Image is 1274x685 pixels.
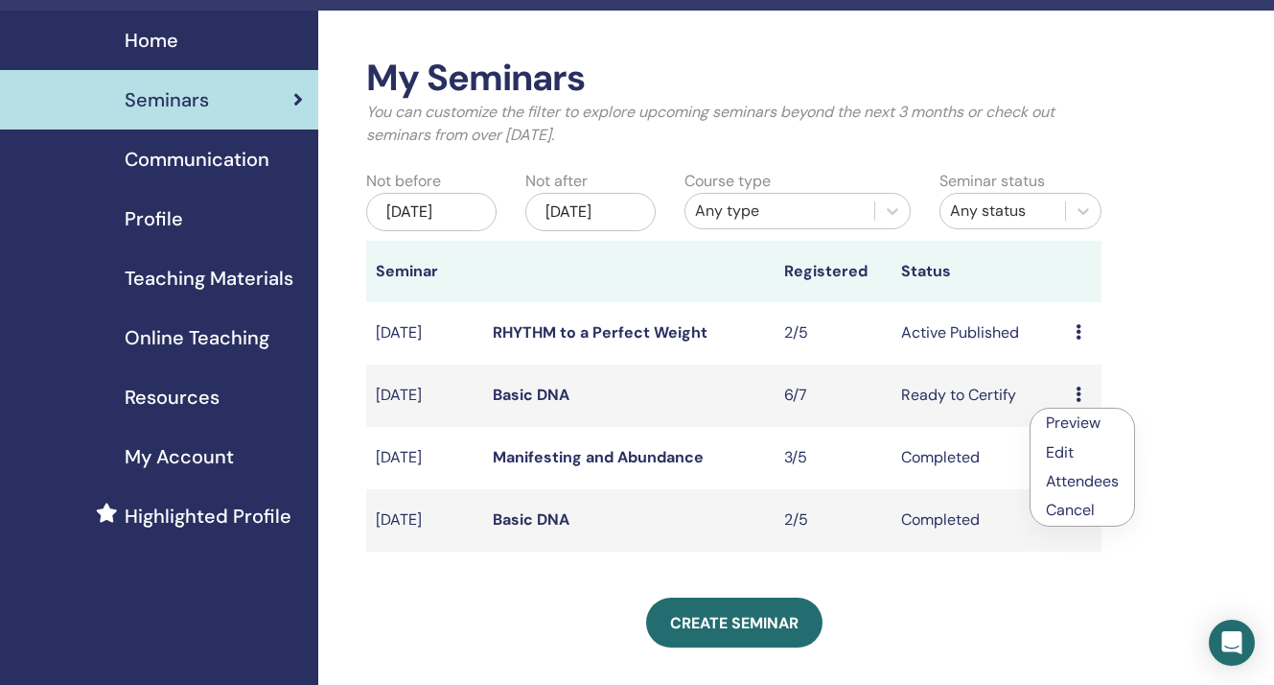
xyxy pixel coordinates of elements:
[892,302,1067,365] td: Active Published
[366,241,483,302] th: Seminar
[670,613,799,633] span: Create seminar
[366,193,497,231] div: [DATE]
[366,365,483,427] td: [DATE]
[939,170,1045,193] label: Seminar status
[892,489,1067,552] td: Completed
[525,170,588,193] label: Not after
[1046,499,1119,522] p: Cancel
[125,85,209,114] span: Seminars
[1046,413,1100,433] a: Preview
[125,26,178,55] span: Home
[493,385,569,405] a: Basic DNA
[892,365,1067,427] td: Ready to Certify
[1046,471,1119,491] a: Attendees
[525,193,656,231] div: [DATE]
[493,509,569,530] a: Basic DNA
[775,489,892,552] td: 2/5
[125,264,293,293] span: Teaching Materials
[892,427,1067,489] td: Completed
[493,447,704,467] a: Manifesting and Abundance
[125,383,220,412] span: Resources
[695,200,865,223] div: Any type
[125,502,291,531] span: Highlighted Profile
[493,322,707,342] a: RHYTHM to a Perfect Weight
[366,489,483,552] td: [DATE]
[366,427,483,489] td: [DATE]
[775,365,892,427] td: 6/7
[775,241,892,302] th: Registered
[125,442,234,471] span: My Account
[1046,442,1074,462] a: Edit
[775,427,892,489] td: 3/5
[646,598,822,648] a: Create seminar
[775,302,892,365] td: 2/5
[366,101,1101,147] p: You can customize the filter to explore upcoming seminars beyond the next 3 months or check out s...
[125,145,269,174] span: Communication
[366,57,1101,101] h2: My Seminars
[366,170,441,193] label: Not before
[1209,620,1255,666] div: Open Intercom Messenger
[950,200,1055,223] div: Any status
[892,241,1067,302] th: Status
[366,302,483,365] td: [DATE]
[684,170,771,193] label: Course type
[125,323,269,352] span: Online Teaching
[125,204,183,233] span: Profile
